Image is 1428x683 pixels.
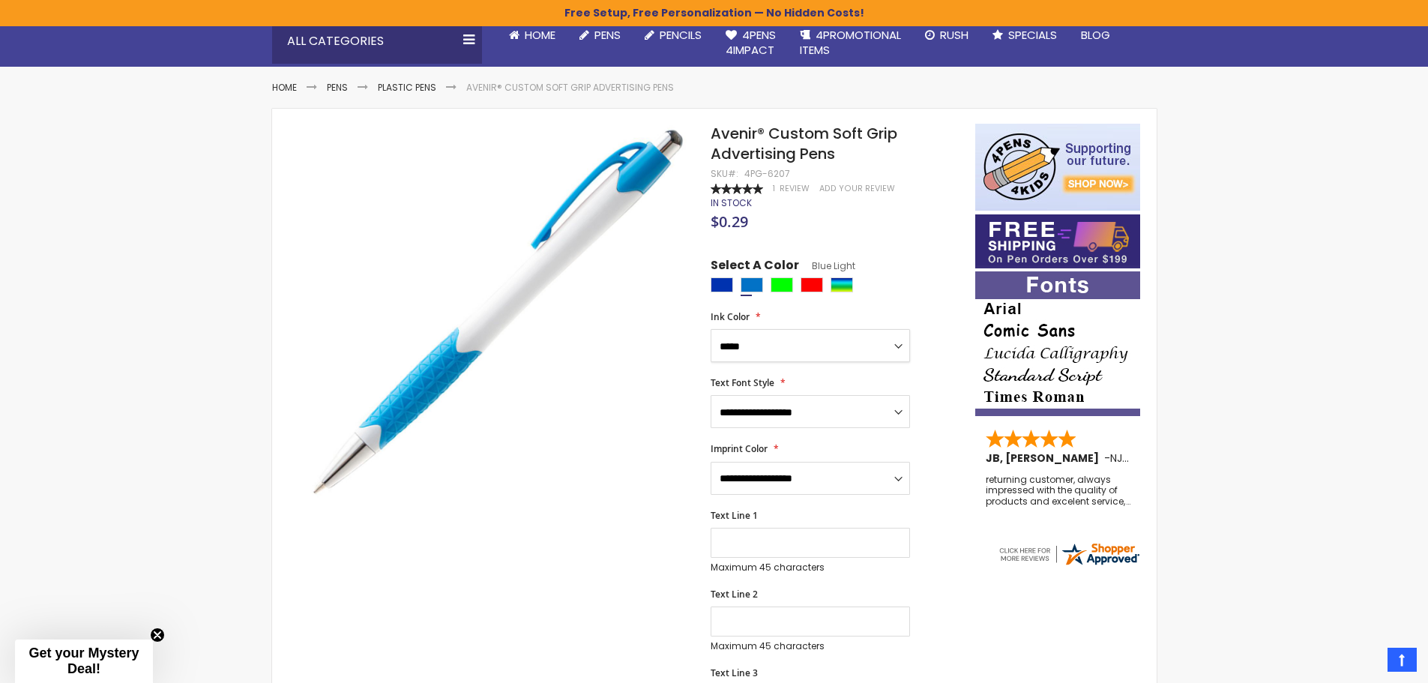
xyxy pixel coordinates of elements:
a: Plastic Pens [378,81,436,94]
span: Blog [1081,27,1110,43]
span: Rush [940,27,968,43]
span: Select A Color [711,257,799,277]
a: Pens [327,81,348,94]
a: Pencils [633,19,714,52]
span: Review [780,183,810,194]
span: Home [525,27,555,43]
img: font-personalization-examples [975,271,1140,416]
span: In stock [711,196,752,209]
div: 100% [711,184,763,194]
a: Home [272,81,297,94]
span: Specials [1008,27,1057,43]
a: Pens [567,19,633,52]
span: Text Font Style [711,376,774,389]
p: Maximum 45 characters [711,640,910,652]
span: Ink Color [711,310,750,323]
a: Home [497,19,567,52]
a: Add Your Review [819,183,895,194]
span: 1 [773,183,775,194]
span: Blue Light [799,259,855,272]
span: Avenir® Custom Soft Grip Advertising Pens [711,123,897,164]
img: Free shipping on orders over $199 [975,214,1140,268]
span: $0.29 [711,211,748,232]
div: All Categories [272,19,482,64]
a: Blog [1069,19,1122,52]
button: Close teaser [150,628,165,643]
a: 4pens.com certificate URL [997,558,1141,571]
span: Get your Mystery Deal! [28,646,139,676]
a: Specials [980,19,1069,52]
div: Assorted [831,277,853,292]
img: 4pens.com widget logo [997,541,1141,568]
span: Text Line 1 [711,509,758,522]
div: 4PG-6207 [744,168,790,180]
span: 4Pens 4impact [726,27,776,58]
div: Red [801,277,823,292]
div: returning customer, always impressed with the quality of products and excelent service, will retu... [986,475,1131,507]
span: NJ [1110,451,1129,466]
span: - , [1104,451,1235,466]
span: Text Line 2 [711,588,758,601]
span: Imprint Color [711,442,768,455]
div: Blue [711,277,733,292]
div: Get your Mystery Deal!Close teaser [15,640,153,683]
div: Availability [711,197,752,209]
li: Avenir® Custom Soft Grip Advertising Pens [466,82,674,94]
a: Rush [913,19,980,52]
img: avenir-custom-soft-grip-advertising-pens-lt-blue_1.jpg [302,122,691,511]
div: Lime Green [771,277,793,292]
img: 4pens 4 kids [975,124,1140,211]
span: 4PROMOTIONAL ITEMS [800,27,901,58]
a: 1 Review [773,183,812,194]
span: Text Line 3 [711,667,758,679]
p: Maximum 45 characters [711,562,910,574]
span: Pens [594,27,621,43]
a: 4Pens4impact [714,19,788,67]
a: 4PROMOTIONALITEMS [788,19,913,67]
span: JB, [PERSON_NAME] [986,451,1104,466]
strong: SKU [711,167,738,180]
a: Top [1388,648,1417,672]
span: Pencils [660,27,702,43]
div: Blue Light [741,277,763,292]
